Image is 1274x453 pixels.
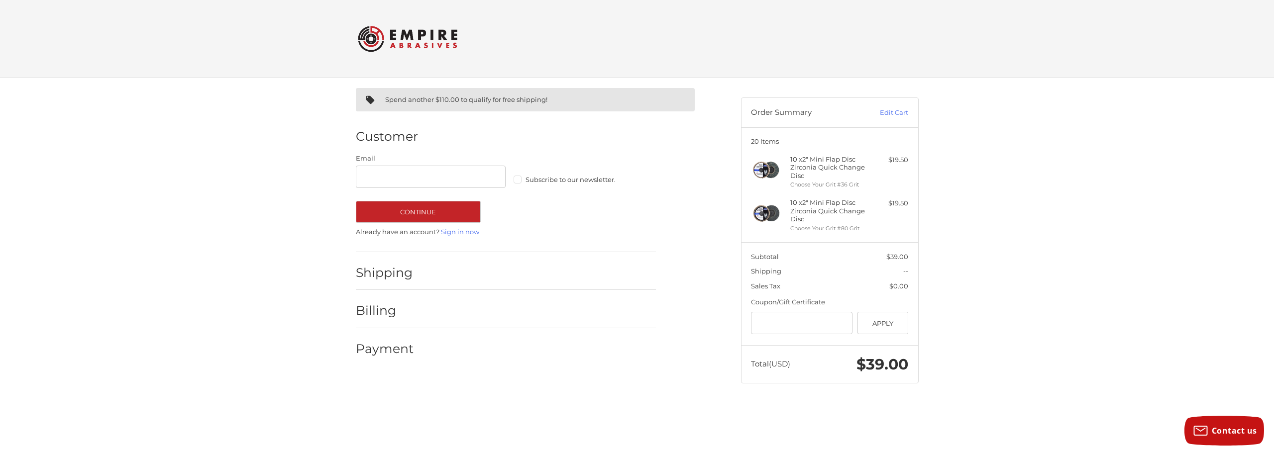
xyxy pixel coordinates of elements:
label: Email [356,154,506,164]
span: -- [903,267,908,275]
h2: Shipping [356,265,414,280]
input: Gift Certificate or Coupon Code [751,312,852,334]
button: Continue [356,201,481,223]
h3: Order Summary [751,108,858,118]
span: Spend another $110.00 to qualify for free shipping! [385,95,547,103]
span: Subtotal [751,253,779,261]
div: $19.50 [869,155,908,165]
p: Already have an account? [356,227,656,237]
li: Choose Your Grit #80 Grit [790,224,866,233]
h3: 20 Items [751,137,908,145]
h4: 10 x 2" Mini Flap Disc Zirconia Quick Change Disc [790,198,866,223]
li: Choose Your Grit #36 Grit [790,181,866,189]
span: Total (USD) [751,359,790,368]
span: Subscribe to our newsletter. [526,176,616,183]
span: $39.00 [886,253,908,261]
button: Apply [857,312,909,334]
button: Contact us [1184,416,1264,446]
a: Edit Cart [858,108,908,118]
span: Sales Tax [751,282,780,290]
a: Sign in now [441,228,479,236]
h4: 10 x 2" Mini Flap Disc Zirconia Quick Change Disc [790,155,866,180]
h2: Billing [356,303,414,318]
span: Shipping [751,267,781,275]
span: $39.00 [856,355,908,373]
div: Coupon/Gift Certificate [751,297,908,307]
span: Contact us [1212,425,1257,436]
img: Empire Abrasives [358,19,457,58]
h2: Payment [356,341,414,357]
div: $19.50 [869,198,908,208]
h2: Customer [356,129,418,144]
span: $0.00 [889,282,908,290]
